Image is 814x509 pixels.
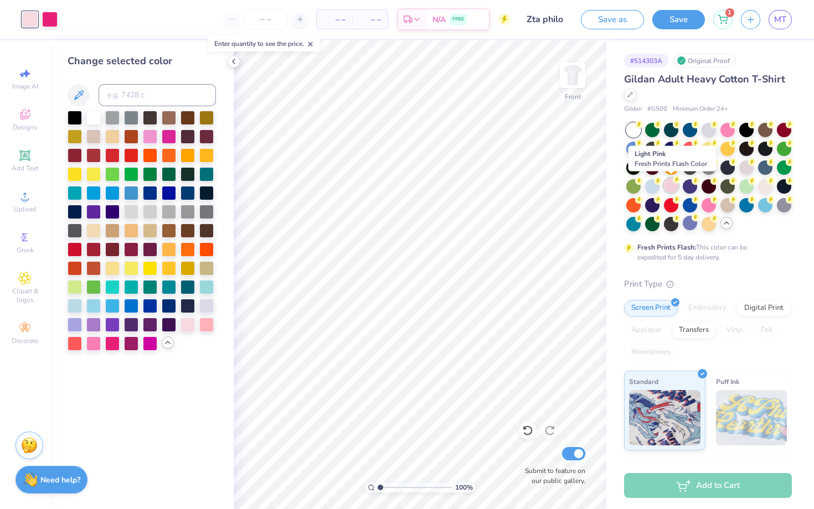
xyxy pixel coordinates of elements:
[673,105,728,114] span: Minimum Order: 24 +
[774,13,786,26] span: MT
[725,8,734,17] span: 1
[716,390,787,445] img: Puff Ink
[12,336,38,345] span: Decorate
[14,205,36,214] span: Upload
[652,10,705,29] button: Save
[624,54,668,67] div: # 514303A
[629,390,700,445] img: Standard
[12,82,38,91] span: Image AI
[6,287,44,304] span: Clipart & logos
[624,105,642,114] span: Gildan
[452,15,464,23] span: FREE
[359,14,381,25] span: – –
[12,164,38,173] span: Add Text
[716,461,781,472] span: Metallic & Glitter Ink
[624,300,678,316] div: Screen Print
[581,10,644,29] button: Save as
[628,146,717,172] div: Light Pink
[637,242,774,262] div: This color can be expedited for 5 day delivery.
[716,376,739,387] span: Puff Ink
[68,54,216,69] div: Change selected color
[635,159,707,168] span: Fresh Prints Flash Color
[637,243,696,252] strong: Fresh Prints Flash:
[719,322,750,339] div: Vinyl
[561,64,584,86] img: Front
[17,246,34,254] span: Greek
[769,10,792,29] a: MT
[629,376,658,387] span: Standard
[647,105,667,114] span: # G500
[674,54,736,67] div: Original Proof
[519,466,585,486] label: Submit to feature on our public gallery.
[99,84,216,106] input: e.g. 7428 c
[455,482,473,492] span: 100 %
[754,322,780,339] div: Foil
[208,36,321,51] div: Enter quantity to see the price.
[672,322,716,339] div: Transfers
[518,8,573,30] input: Untitled Design
[13,123,37,132] span: Designs
[244,9,287,29] input: – –
[737,300,791,316] div: Digital Print
[624,322,668,339] div: Applique
[40,475,80,485] strong: Need help?
[681,300,734,316] div: Embroidery
[565,92,581,102] div: Front
[432,14,446,25] span: N/A
[624,344,678,361] div: Rhinestones
[624,72,785,86] span: Gildan Adult Heavy Cotton T-Shirt
[624,278,792,290] div: Print Type
[323,14,346,25] span: – –
[629,461,656,472] span: Neon Ink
